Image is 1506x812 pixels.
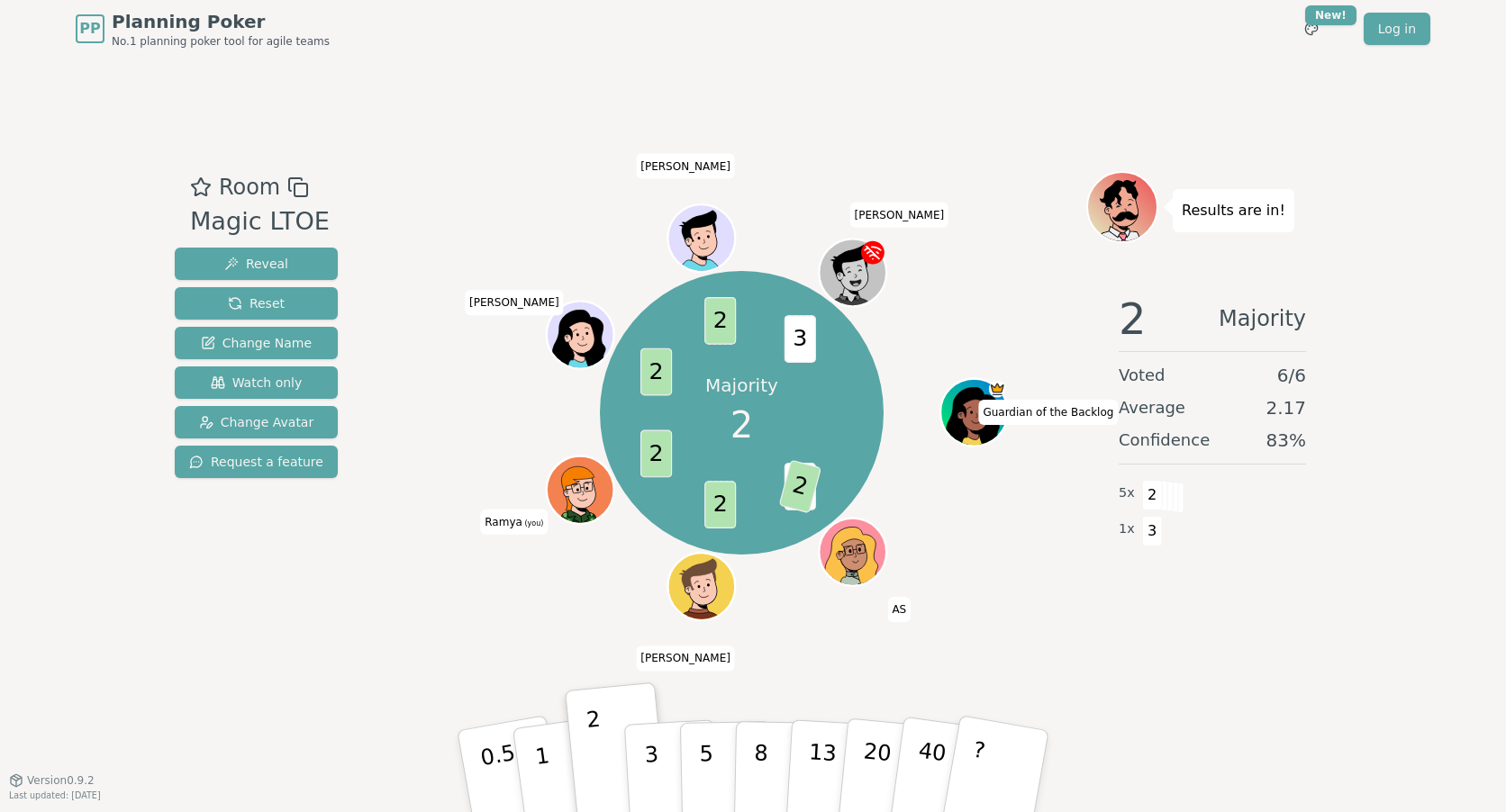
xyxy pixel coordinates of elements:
span: Change Name [201,334,312,352]
span: 83 % [1266,428,1306,453]
button: Version0.9.2 [9,773,95,788]
span: Click to change your name [849,203,948,228]
span: Room [219,171,280,203]
span: PP [79,18,100,40]
span: Last updated: [DATE] [9,790,101,800]
span: (you) [522,519,544,528]
span: No.1 planning poker tool for agile teams [112,34,330,49]
button: Click to change your avatar [549,458,612,521]
button: Reset [175,287,338,320]
span: Click to change your name [480,510,548,535]
span: 5 x [1119,483,1135,503]
span: Click to change your name [978,400,1118,425]
span: Confidence [1119,428,1210,453]
span: Request a feature [189,453,323,471]
button: Change Name [175,327,338,359]
a: Log in [1364,13,1430,45]
span: Reveal [224,255,288,273]
span: Reset [228,294,285,312]
span: 3 [1142,516,1163,546]
span: 2 [641,348,673,396]
span: 2 [1142,480,1163,510]
button: Reveal [175,248,338,280]
span: 6 / 6 [1277,363,1306,388]
button: Add as favourite [190,171,212,203]
span: 2 [705,481,737,528]
span: 2 [730,398,753,452]
button: Change Avatar [175,406,338,438]
span: 2 [1119,297,1147,340]
span: Watch only [211,374,303,392]
span: Version 0.9.2 [27,773,95,788]
div: Magic LTOE [190,203,330,240]
a: PPPlanning PokerNo.1 planning poker tool for agile teams [76,9,330,49]
div: New! [1305,5,1356,25]
span: Majority [1219,297,1306,340]
span: 2 [705,297,737,345]
span: Planning Poker [112,9,330,34]
span: 2 [641,430,673,478]
span: 2 [779,459,822,513]
p: 2 [585,707,609,805]
button: Watch only [175,366,338,399]
span: Click to change your name [636,646,735,672]
button: Request a feature [175,446,338,478]
span: Guardian of the Backlog is the host [989,381,1006,398]
span: Click to change your name [636,154,735,179]
span: Click to change your name [465,291,564,316]
span: Average [1119,395,1185,420]
span: Voted [1119,363,1166,388]
span: 1 x [1119,519,1135,539]
p: Majority [705,373,778,398]
span: Change Avatar [199,413,314,431]
button: New! [1295,13,1328,45]
span: 3 [785,315,816,363]
span: 2.17 [1266,395,1306,420]
p: Results are in! [1182,198,1285,223]
span: Click to change your name [887,598,911,623]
